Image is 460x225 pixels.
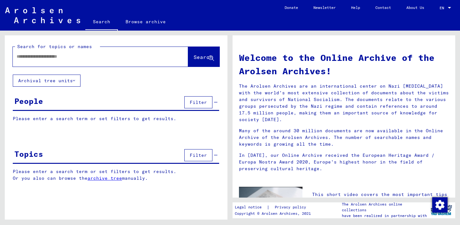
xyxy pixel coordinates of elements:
[14,148,43,160] div: Topics
[239,51,449,78] h1: Welcome to the Online Archive of the Arolsen Archives!
[13,168,219,182] p: Please enter a search term or set filters to get results. Or you also can browse the manually.
[184,96,212,108] button: Filter
[239,83,449,123] p: The Arolsen Archives are an international center on Nazi [MEDICAL_DATA] with the world’s most ext...
[239,187,303,221] img: video.jpg
[190,99,207,105] span: Filter
[17,44,92,49] mat-label: Search for topics or names
[88,175,122,181] a: archive tree
[190,152,207,158] span: Filter
[429,202,453,218] img: yv_logo.png
[440,6,447,10] span: EN
[342,201,427,213] p: The Arolsen Archives online collections
[239,127,449,148] p: Many of the around 30 million documents are now available in the Online Archive of the Arolsen Ar...
[312,191,449,205] p: This short video covers the most important tips for searching the Online Archive.
[432,197,448,213] img: Change consent
[194,54,213,60] span: Search
[14,95,43,107] div: People
[13,115,219,122] p: Please enter a search term or set filters to get results.
[13,75,80,87] button: Archival tree units
[270,204,314,211] a: Privacy policy
[5,7,80,23] img: Arolsen_neg.svg
[239,152,449,172] p: In [DATE], our Online Archive received the European Heritage Award / Europa Nostra Award 2020, Eu...
[235,211,314,216] p: Copyright © Arolsen Archives, 2021
[118,14,173,29] a: Browse archive
[235,204,314,211] div: |
[184,149,212,161] button: Filter
[85,14,118,31] a: Search
[342,213,427,219] p: have been realized in partnership with
[235,204,267,211] a: Legal notice
[188,47,219,67] button: Search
